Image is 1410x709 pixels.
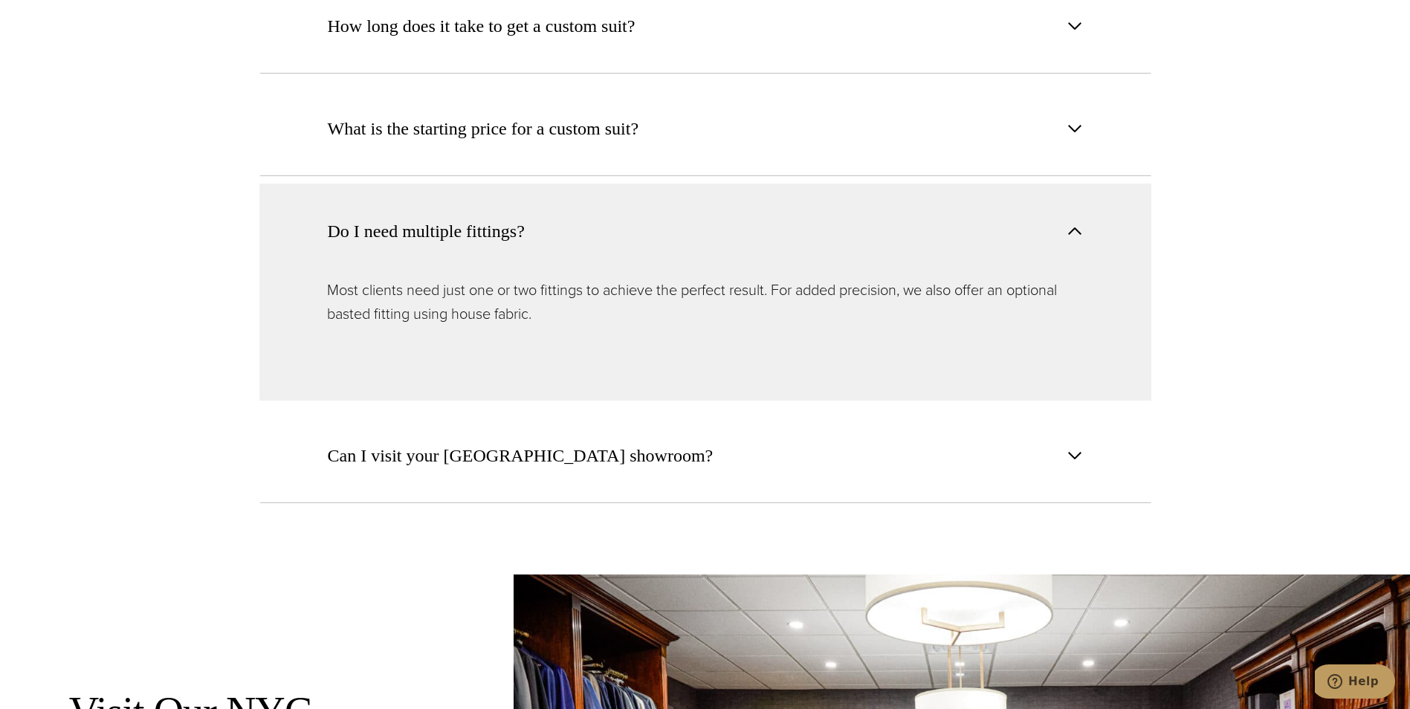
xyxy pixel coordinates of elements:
span: Can I visit your [GEOGRAPHIC_DATA] showroom? [328,442,714,469]
span: Do I need multiple fittings? [328,218,525,245]
button: Can I visit your [GEOGRAPHIC_DATA] showroom? [259,408,1151,503]
iframe: Opens a widget where you can chat to one of our agents [1315,664,1395,702]
button: What is the starting price for a custom suit? [259,81,1151,176]
div: Do I need multiple fittings? [259,278,1151,401]
p: Most clients need just one or two fittings to achieve the perfect result. For added precision, we... [327,278,1084,326]
span: How long does it take to get a custom suit? [328,13,636,39]
button: Do I need multiple fittings? [259,184,1151,278]
span: What is the starting price for a custom suit? [328,115,639,142]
